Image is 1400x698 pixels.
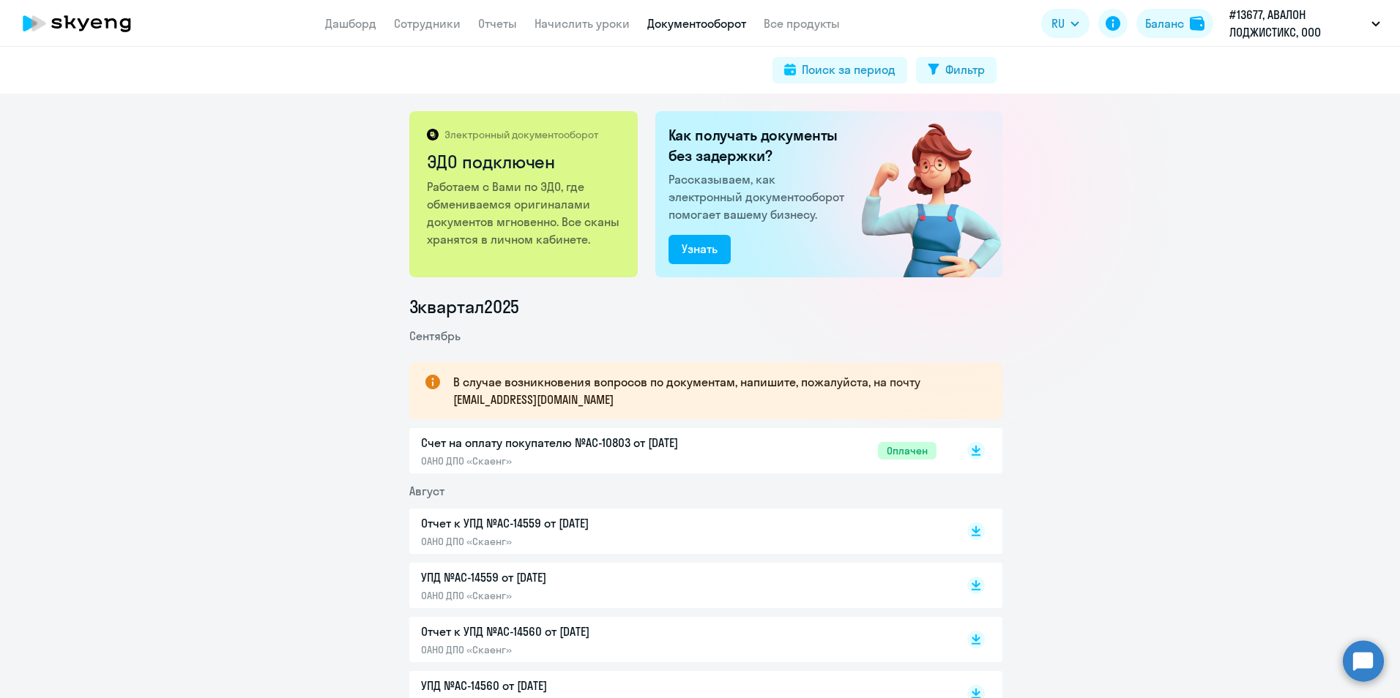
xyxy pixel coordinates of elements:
[409,295,1002,318] li: 3 квартал 2025
[878,442,937,459] span: Оплачен
[682,240,718,258] div: Узнать
[421,568,729,586] p: УПД №AC-14559 от [DATE]
[394,16,461,31] a: Сотрудники
[802,61,896,78] div: Поиск за период
[1136,9,1213,38] button: Балансbalance
[409,329,461,343] span: Сентябрь
[453,373,976,408] p: В случае возникновения вопросов по документам, напишите, пожалуйста, на почту [EMAIL_ADDRESS][DOM...
[421,623,729,640] p: Отчет к УПД №AC-14560 от [DATE]
[647,16,746,31] a: Документооборот
[772,57,907,83] button: Поиск за период
[1041,9,1090,38] button: RU
[669,125,850,166] h2: Как получать документы без задержки?
[916,57,997,83] button: Фильтр
[669,235,731,264] button: Узнать
[421,514,937,548] a: Отчет к УПД №AC-14559 от [DATE]ОАНО ДПО «Скаенг»
[421,589,729,602] p: ОАНО ДПО «Скаенг»
[838,111,1002,277] img: connected
[764,16,840,31] a: Все продукты
[421,623,937,656] a: Отчет к УПД №AC-14560 от [DATE]ОАНО ДПО «Скаенг»
[421,514,729,532] p: Отчет к УПД №AC-14559 от [DATE]
[1222,6,1388,41] button: #13677, АВАЛОН ЛОДЖИСТИКС, ООО
[669,170,850,223] p: Рассказываем, как электронный документооборот помогает вашему бизнесу.
[421,434,937,468] a: Счет на оплату покупателю №AC-10803 от [DATE]ОАНО ДПО «Скаенг»Оплачен
[421,434,729,451] p: Счет на оплату покупателю №AC-10803 от [DATE]
[421,643,729,656] p: ОАНО ДПО «Скаенг»
[409,484,444,498] span: Август
[478,16,517,31] a: Отчеты
[1229,6,1366,41] p: #13677, АВАЛОН ЛОДЖИСТИКС, ООО
[427,150,622,173] h2: ЭДО подключен
[1190,16,1204,31] img: balance
[535,16,630,31] a: Начислить уроки
[427,178,622,248] p: Работаем с Вами по ЭДО, где обмениваемся оригиналами документов мгновенно. Все сканы хранятся в л...
[421,454,729,468] p: ОАНО ДПО «Скаенг»
[945,61,985,78] div: Фильтр
[421,677,729,694] p: УПД №AC-14560 от [DATE]
[421,535,729,548] p: ОАНО ДПО «Скаенг»
[444,128,598,141] p: Электронный документооборот
[1051,15,1065,32] span: RU
[1145,15,1184,32] div: Баланс
[325,16,376,31] a: Дашборд
[421,568,937,602] a: УПД №AC-14559 от [DATE]ОАНО ДПО «Скаенг»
